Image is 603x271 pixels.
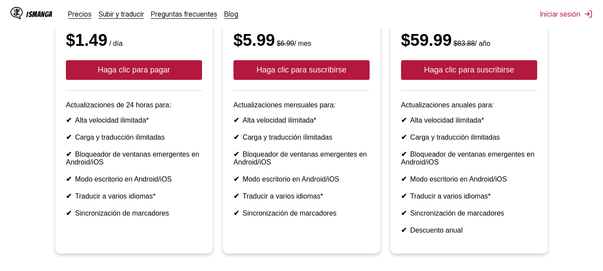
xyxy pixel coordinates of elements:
[151,10,217,18] a: Preguntas frecuentes
[66,134,72,141] font: ✔
[401,209,407,217] font: ✔
[243,175,339,183] font: Modo escritorio en Android/iOS
[410,192,490,200] font: Traducir a varios idiomas*
[109,40,123,47] font: / día
[453,40,475,47] font: $83.88
[10,7,68,21] a: Logotipo de IsMangaIsManga
[66,101,171,109] font: Actualizaciones de 24 horas para:
[401,175,407,183] font: ✔
[401,101,494,109] font: Actualizaciones anuales para:
[66,209,72,217] font: ✔
[401,134,407,141] font: ✔
[401,60,537,80] button: Haga clic para suscribirse
[233,175,239,183] font: ✔
[401,192,407,200] font: ✔
[75,134,164,141] font: Carga y traducción ilimitadas
[277,40,294,47] font: $6.99
[66,151,72,158] font: ✔
[66,192,72,200] font: ✔
[233,134,239,141] font: ✔
[243,192,323,200] font: Traducir a varios idiomas*
[224,10,238,18] a: Blog
[66,175,72,183] font: ✔
[401,151,407,158] font: ✔
[233,117,239,124] font: ✔
[257,65,346,74] font: Haga clic para suscribirse
[75,175,171,183] font: Modo escritorio en Android/iOS
[540,10,593,18] button: Iniciar sesión
[401,117,407,124] font: ✔
[233,101,336,109] font: Actualizaciones mensuales para:
[410,226,463,234] font: Descuento anual
[243,209,336,217] font: Sincronización de marcadores
[26,10,52,18] font: IsManga
[233,60,370,80] button: Haga clic para suscribirse
[410,175,507,183] font: Modo escritorio en Android/iOS
[75,117,149,124] font: Alta velocidad ilimitada*
[401,31,452,49] font: $59.99
[243,117,316,124] font: Alta velocidad ilimitada*
[243,134,332,141] font: Carga y traducción ilimitadas
[233,31,275,49] font: $5.99
[66,117,72,124] font: ✔
[98,65,170,74] font: Haga clic para pagar
[410,209,504,217] font: Sincronización de marcadores
[233,151,239,158] font: ✔
[10,7,23,19] img: Logotipo de IsManga
[66,60,202,80] button: Haga clic para pagar
[99,10,144,18] a: Subir y traducir
[233,209,239,217] font: ✔
[233,192,239,200] font: ✔
[233,151,367,166] font: Bloqueador de ventanas emergentes en Android/iOS
[424,65,514,74] font: Haga clic para suscribirse
[75,192,155,200] font: Traducir a varios idiomas*
[294,40,311,47] font: / mes
[475,40,490,47] font: / año
[66,31,107,49] font: $1.49
[75,209,169,217] font: Sincronización de marcadores
[401,226,407,234] font: ✔
[68,10,92,18] a: Precios
[410,117,484,124] font: Alta velocidad ilimitada*
[540,10,580,18] font: Iniciar sesión
[66,151,199,166] font: Bloqueador de ventanas emergentes en Android/iOS
[410,134,500,141] font: Carga y traducción ilimitadas
[401,151,534,166] font: Bloqueador de ventanas emergentes en Android/iOS
[584,10,593,18] img: desconectar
